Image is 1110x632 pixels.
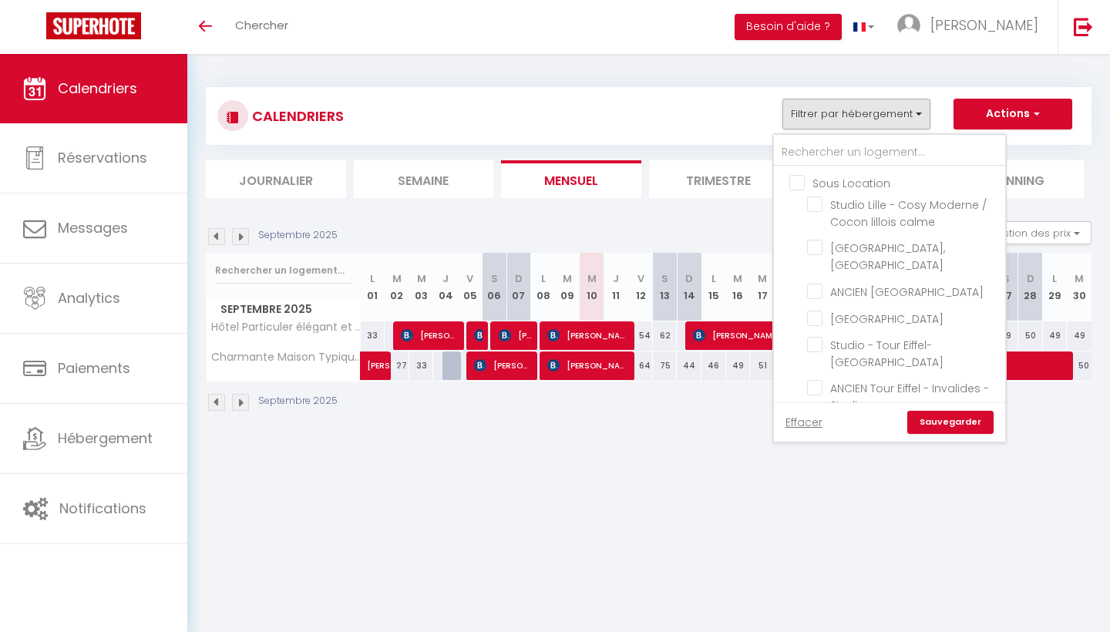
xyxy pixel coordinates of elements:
span: Paiements [58,358,130,378]
span: [PERSON_NAME] [499,321,532,350]
abbr: D [1027,271,1034,286]
th: 17 [750,253,775,321]
li: Planning [944,160,1085,198]
th: 06 [483,253,507,321]
th: 13 [653,253,678,321]
button: Besoin d'aide ? [735,14,842,40]
th: 08 [531,253,556,321]
li: Semaine [354,160,494,198]
span: [PERSON_NAME] [547,351,630,380]
li: Trimestre [649,160,789,198]
abbr: M [758,271,767,286]
a: Effacer [785,414,822,431]
abbr: V [466,271,473,286]
abbr: J [442,271,449,286]
button: Gestion des prix [977,221,1091,244]
div: 33 [409,351,434,380]
abbr: L [370,271,375,286]
th: 05 [458,253,483,321]
a: Sauvegarder [907,411,994,434]
div: 54 [628,321,653,350]
img: ... [897,14,920,37]
th: 09 [555,253,580,321]
abbr: J [613,271,619,286]
div: 75 [653,351,678,380]
abbr: D [515,271,523,286]
span: Septembre 2025 [207,298,360,321]
p: Septembre 2025 [258,394,338,408]
li: Journalier [206,160,346,198]
span: [PERSON_NAME] [401,321,459,350]
span: [PERSON_NAME]-[PERSON_NAME] [367,343,402,372]
span: Studio Lille - Cosy Moderne / Cocon lillois calme [830,197,987,230]
span: [PERSON_NAME] [930,15,1038,35]
th: 10 [580,253,604,321]
th: 30 [1067,253,1091,321]
span: [GEOGRAPHIC_DATA], [GEOGRAPHIC_DATA] [830,240,945,273]
h3: CALENDRIERS [248,99,344,133]
span: Notifications [59,499,146,518]
span: ANCIEN Tour Eiffel - Invalides - Studio [830,381,989,413]
span: Studio - Tour Eiffel- [GEOGRAPHIC_DATA] [830,338,943,370]
div: 33 [361,321,385,350]
abbr: S [661,271,668,286]
span: Réservations [58,148,147,167]
div: 49 [726,351,751,380]
abbr: M [733,271,742,286]
th: 29 [1043,253,1068,321]
th: 11 [604,253,629,321]
span: Analytics [58,288,120,308]
th: 02 [385,253,409,321]
div: 50 [1067,351,1091,380]
iframe: Chat [1044,563,1098,620]
div: 62 [653,321,678,350]
input: Rechercher un logement... [774,139,1005,166]
p: Septembre 2025 [258,228,338,243]
li: Mensuel [501,160,641,198]
a: [PERSON_NAME]-[PERSON_NAME] [361,351,385,381]
th: 14 [677,253,701,321]
button: Filtrer par hébergement [782,99,930,129]
span: Hôtel Particuler élégant et moderne [209,321,363,333]
abbr: D [685,271,693,286]
abbr: L [711,271,716,286]
th: 04 [433,253,458,321]
span: Messages [58,218,128,237]
th: 28 [1018,253,1043,321]
div: 46 [701,351,726,380]
abbr: L [541,271,546,286]
abbr: M [392,271,402,286]
img: Super Booking [46,12,141,39]
abbr: M [587,271,597,286]
abbr: M [1075,271,1084,286]
div: 51 [750,351,775,380]
span: Chercher [235,17,288,33]
abbr: S [491,271,498,286]
div: 50 [1018,321,1043,350]
div: 49 [1067,321,1091,350]
div: Filtrer par hébergement [772,133,1007,443]
span: [PERSON_NAME] [474,321,483,350]
th: 07 [506,253,531,321]
abbr: L [1052,271,1057,286]
span: Hébergement [58,429,153,448]
img: logout [1074,17,1093,36]
span: [PERSON_NAME] [693,321,825,350]
input: Rechercher un logement... [215,257,351,284]
th: 01 [361,253,385,321]
span: Charmante Maison Typique Vieux Lille [209,351,363,363]
span: [PERSON_NAME] [474,351,532,380]
th: 12 [628,253,653,321]
th: 16 [726,253,751,321]
abbr: V [637,271,644,286]
div: 64 [628,351,653,380]
button: Actions [954,99,1072,129]
span: Calendriers [58,79,137,98]
div: 44 [677,351,701,380]
th: 15 [701,253,726,321]
abbr: M [563,271,572,286]
span: [PERSON_NAME] AUPF [547,321,630,350]
button: Ouvrir le widget de chat LiveChat [12,6,59,52]
div: 49 [1043,321,1068,350]
th: 03 [409,253,434,321]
